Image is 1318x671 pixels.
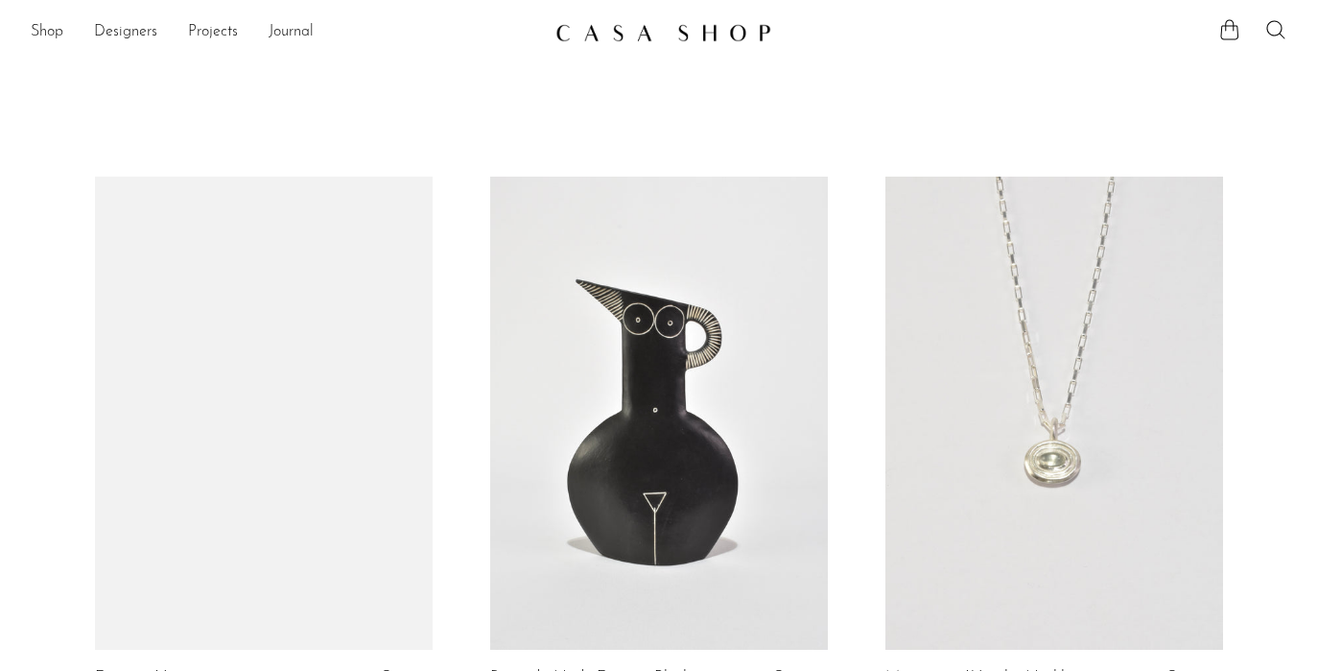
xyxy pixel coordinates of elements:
a: Shop [31,20,63,45]
a: Projects [188,20,238,45]
ul: NEW HEADER MENU [31,16,540,49]
a: Designers [94,20,157,45]
a: Journal [269,20,314,45]
nav: Desktop navigation [31,16,540,49]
